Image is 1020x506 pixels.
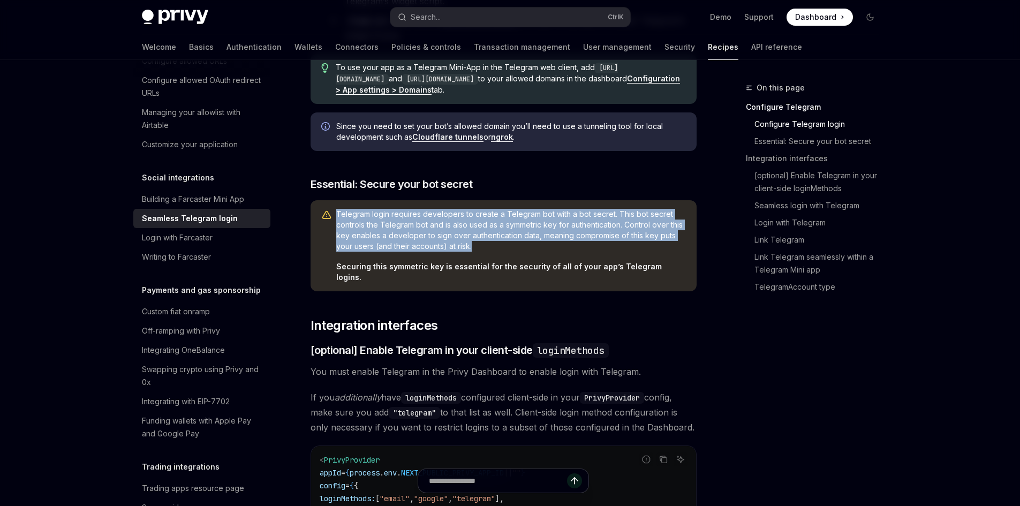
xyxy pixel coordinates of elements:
[320,455,324,465] span: <
[391,34,461,60] a: Policies & controls
[142,363,264,389] div: Swapping crypto using Privy and 0x
[746,248,887,278] a: Link Telegram seamlessly within a Telegram Mini app
[142,305,210,318] div: Custom fiat onramp
[491,132,513,142] a: ngrok
[746,116,887,133] a: Configure Telegram login
[133,103,270,135] a: Managing your allowlist with Airtable
[746,231,887,248] a: Link Telegram
[324,455,380,465] span: PrivyProvider
[746,214,887,231] a: Login with Telegram
[336,262,662,282] strong: Securing this symmetric key is essential for the security of all of your app’s Telegram logins.
[656,452,670,466] button: Copy the contents from the code block
[133,135,270,154] a: Customize your application
[142,251,211,263] div: Writing to Farcaster
[133,228,270,247] a: Login with Farcaster
[746,278,887,296] a: TelegramAccount type
[746,167,887,197] a: [optional] Enable Telegram in your client-side loginMethods
[401,392,461,404] code: loginMethods
[746,133,887,150] a: Essential: Secure your bot secret
[133,341,270,360] a: Integrating OneBalance
[429,469,567,493] input: Ask a question...
[336,121,686,142] span: Since you need to set your bot’s allowed domain you’ll need to use a tunneling tool for local dev...
[133,247,270,267] a: Writing to Farcaster
[580,392,644,404] code: PrivyProvider
[664,34,695,60] a: Security
[757,81,805,94] span: On this page
[142,212,238,225] div: Seamless Telegram login
[335,34,379,60] a: Connectors
[411,11,441,24] div: Search...
[294,34,322,60] a: Wallets
[639,452,653,466] button: Report incorrect code
[311,317,438,334] span: Integration interfaces
[608,13,624,21] span: Ctrl K
[142,395,230,408] div: Integrating with EIP-7702
[795,12,836,22] span: Dashboard
[142,414,264,440] div: Funding wallets with Apple Pay and Google Pay
[746,99,887,116] a: Configure Telegram
[142,10,208,25] img: dark logo
[583,34,652,60] a: User management
[311,364,697,379] span: You must enable Telegram in the Privy Dashboard to enable login with Telegram.
[336,62,685,95] span: To use your app as a Telegram Mini-App in the Telegram web client, add and to your allowed domain...
[311,177,473,192] span: Essential: Secure your bot secret
[412,132,483,142] a: Cloudflare tunnels
[674,452,687,466] button: Ask AI
[335,392,381,403] em: additionally
[133,479,270,498] a: Trading apps resource page
[142,324,220,337] div: Off-ramping with Privy
[390,7,630,27] button: Open search
[862,9,879,26] button: Toggle dark mode
[142,106,264,132] div: Managing your allowlist with Airtable
[142,193,244,206] div: Building a Farcaster Mini App
[189,34,214,60] a: Basics
[133,190,270,209] a: Building a Farcaster Mini App
[311,343,609,358] span: [optional] Enable Telegram in your client-side
[402,74,478,85] code: [URL][DOMAIN_NAME]
[133,71,270,103] a: Configure allowed OAuth redirect URLs
[746,197,887,214] a: Seamless login with Telegram
[133,302,270,321] a: Custom fiat onramp
[311,390,697,435] span: If you have configured client-side in your config, make sure you add to that list as well. Client...
[321,210,332,221] svg: Warning
[142,231,213,244] div: Login with Farcaster
[142,74,264,100] div: Configure allowed OAuth redirect URLs
[142,138,238,151] div: Customize your application
[142,171,214,184] h5: Social integrations
[567,473,582,488] button: Send message
[133,411,270,443] a: Funding wallets with Apple Pay and Google Pay
[142,34,176,60] a: Welcome
[787,9,853,26] a: Dashboard
[751,34,802,60] a: API reference
[321,122,332,133] svg: Info
[133,209,270,228] a: Seamless Telegram login
[744,12,774,22] a: Support
[336,209,686,252] span: Telegram login requires developers to create a Telegram bot with a bot secret. This bot secret co...
[708,34,738,60] a: Recipes
[133,392,270,411] a: Integrating with EIP-7702
[133,360,270,392] a: Swapping crypto using Privy and 0x
[336,63,618,85] code: [URL][DOMAIN_NAME]
[133,321,270,341] a: Off-ramping with Privy
[533,343,609,358] code: loginMethods
[474,34,570,60] a: Transaction management
[142,344,225,357] div: Integrating OneBalance
[321,63,329,73] svg: Tip
[142,460,220,473] h5: Trading integrations
[746,150,887,167] a: Integration interfaces
[142,284,261,297] h5: Payments and gas sponsorship
[226,34,282,60] a: Authentication
[142,482,244,495] div: Trading apps resource page
[710,12,731,22] a: Demo
[389,407,440,419] code: "telegram"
